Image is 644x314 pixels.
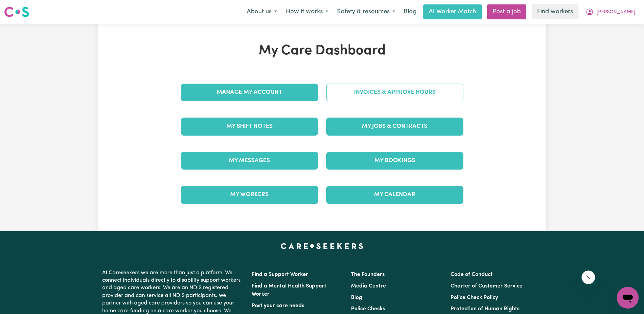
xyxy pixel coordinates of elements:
[333,5,400,19] button: Safety & resources
[326,152,463,170] a: My Bookings
[450,306,519,312] a: Protection of Human Rights
[596,8,636,16] span: [PERSON_NAME]
[281,243,363,249] a: Careseekers home page
[281,5,333,19] button: How it works
[532,4,578,19] a: Find workers
[4,6,29,18] img: Careseekers logo
[423,4,482,19] a: AI Worker Match
[617,287,639,309] iframe: Button to launch messaging window
[450,272,493,277] a: Code of Conduct
[252,283,326,297] a: Find a Mental Health Support Worker
[181,84,318,101] a: Manage My Account
[4,4,29,20] a: Careseekers logo
[487,4,526,19] a: Post a job
[252,303,304,309] a: Post your care needs
[400,4,421,19] a: Blog
[177,43,467,59] h1: My Care Dashboard
[351,272,385,277] a: The Founders
[351,306,385,312] a: Police Checks
[351,295,362,300] a: Blog
[326,84,463,101] a: Invoices & Approve Hours
[582,271,595,284] iframe: Close message
[252,272,308,277] a: Find a Support Worker
[181,152,318,170] a: My Messages
[326,186,463,204] a: My Calendar
[450,283,522,289] a: Charter of Customer Service
[181,118,318,135] a: My Shift Notes
[4,5,41,10] span: Need any help?
[181,186,318,204] a: My Workers
[351,283,386,289] a: Media Centre
[581,5,640,19] button: My Account
[242,5,281,19] button: About us
[326,118,463,135] a: My Jobs & Contracts
[450,295,498,300] a: Police Check Policy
